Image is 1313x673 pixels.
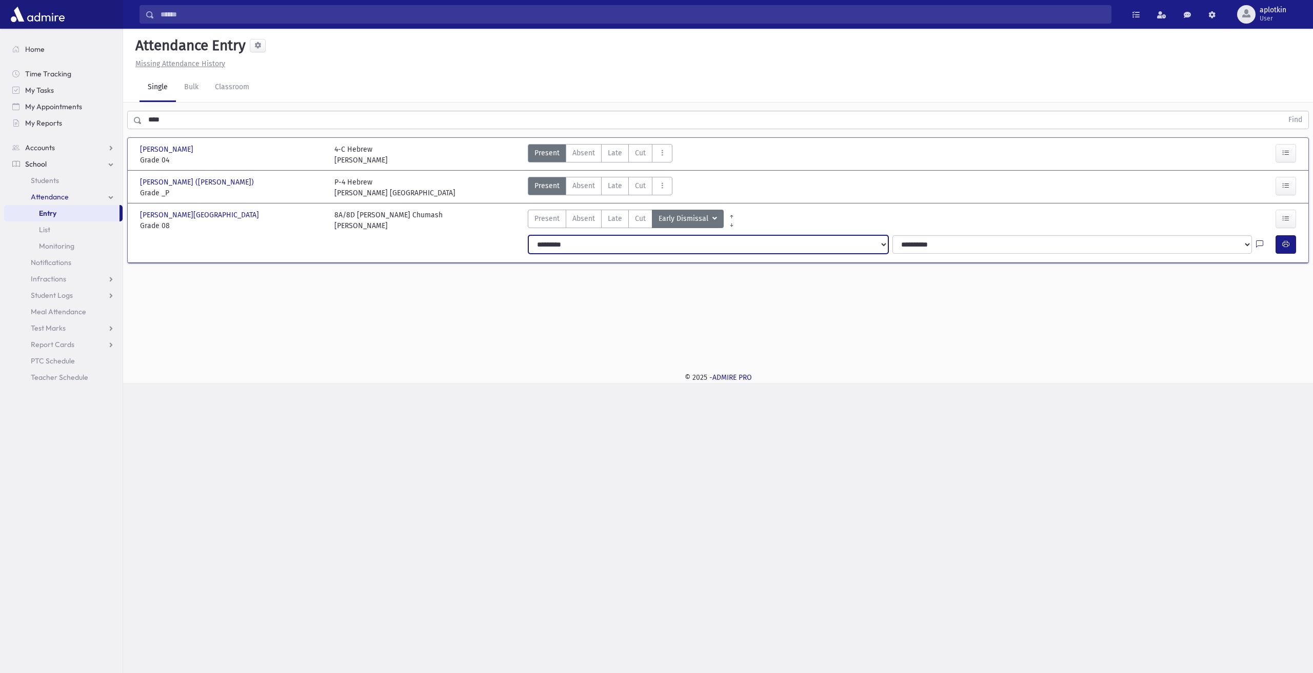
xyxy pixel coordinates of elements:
a: Infractions [4,271,123,287]
span: Entry [39,209,56,218]
span: Meal Attendance [31,307,86,316]
a: Bulk [176,73,207,102]
a: Accounts [4,139,123,156]
span: My Reports [25,118,62,128]
a: School [4,156,123,172]
span: PTC Schedule [31,356,75,365]
h5: Attendance Entry [131,37,246,54]
a: PTC Schedule [4,353,123,369]
span: Grade 04 [140,155,324,166]
span: [PERSON_NAME] ([PERSON_NAME]) [140,177,256,188]
button: Early Dismissal [652,210,724,228]
span: Notifications [31,258,71,267]
a: Meal Attendance [4,303,123,320]
span: [PERSON_NAME] [140,144,195,155]
div: AttTypes [528,177,672,198]
button: Find [1282,111,1308,129]
a: Students [4,172,123,189]
a: Single [140,73,176,102]
span: Cut [635,180,646,191]
span: Absent [572,148,595,158]
span: Grade _P [140,188,324,198]
a: Entry [4,205,120,221]
div: © 2025 - [140,372,1297,383]
a: Home [4,41,123,57]
div: AttTypes [528,210,724,231]
span: Absent [572,213,595,224]
span: Absent [572,180,595,191]
span: My Tasks [25,86,54,95]
span: Late [608,180,622,191]
span: Present [534,180,560,191]
a: My Reports [4,115,123,131]
a: My Appointments [4,98,123,115]
a: List [4,221,123,238]
span: Home [25,45,45,54]
a: Attendance [4,189,123,205]
span: Student Logs [31,291,73,300]
a: Classroom [207,73,257,102]
a: Teacher Schedule [4,369,123,385]
a: My Tasks [4,82,123,98]
span: aplotkin [1260,6,1286,14]
span: Cut [635,213,646,224]
a: ADMIRE PRO [712,373,752,382]
a: Monitoring [4,238,123,254]
img: AdmirePro [8,4,67,25]
span: Late [608,213,622,224]
span: Late [608,148,622,158]
span: Cut [635,148,646,158]
div: 4-C Hebrew [PERSON_NAME] [334,144,388,166]
a: Missing Attendance History [131,59,225,68]
span: Teacher Schedule [31,373,88,382]
u: Missing Attendance History [135,59,225,68]
a: Student Logs [4,287,123,303]
span: Test Marks [31,323,66,333]
input: Search [154,5,1111,24]
span: Present [534,213,560,224]
div: 8A/8D [PERSON_NAME] Chumash [PERSON_NAME] [334,210,443,231]
span: Students [31,176,59,185]
span: Report Cards [31,340,74,349]
span: Infractions [31,274,66,283]
span: Time Tracking [25,69,71,78]
a: Notifications [4,254,123,271]
span: User [1260,14,1286,23]
span: Present [534,148,560,158]
span: Early Dismissal [659,213,710,225]
a: Time Tracking [4,66,123,82]
span: Attendance [31,192,69,201]
span: [PERSON_NAME][GEOGRAPHIC_DATA] [140,210,261,220]
a: Test Marks [4,320,123,336]
a: Report Cards [4,336,123,353]
span: Monitoring [39,241,74,251]
span: List [39,225,50,234]
div: AttTypes [528,144,672,166]
div: P-4 Hebrew [PERSON_NAME] [GEOGRAPHIC_DATA] [334,177,455,198]
span: School [25,159,47,169]
span: Accounts [25,143,55,152]
span: Grade 08 [140,220,324,231]
span: My Appointments [25,102,82,111]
